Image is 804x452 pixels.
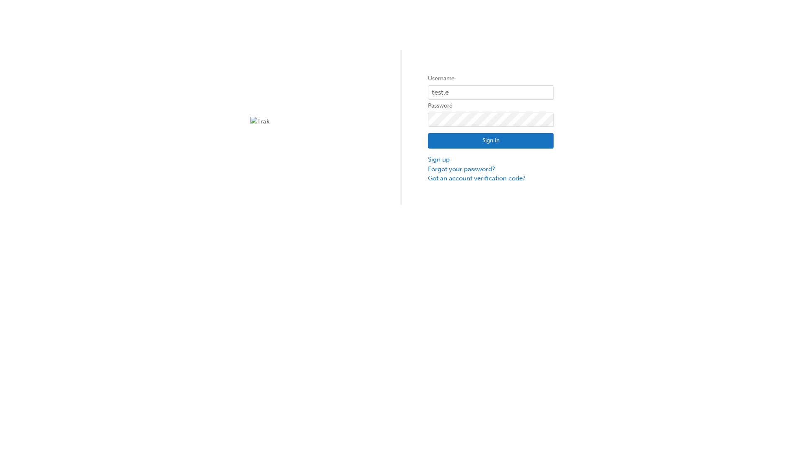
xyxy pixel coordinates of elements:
[428,74,554,84] label: Username
[250,117,376,126] img: Trak
[428,133,554,149] button: Sign In
[428,155,554,164] a: Sign up
[428,164,554,174] a: Forgot your password?
[428,101,554,111] label: Password
[428,174,554,183] a: Got an account verification code?
[428,85,554,100] input: Username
